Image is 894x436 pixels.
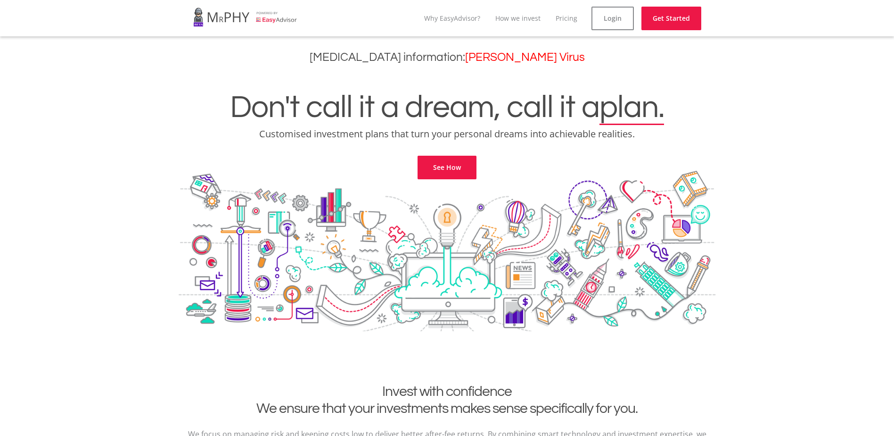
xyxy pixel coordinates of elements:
a: See How [418,156,476,179]
a: Pricing [556,14,577,23]
a: [PERSON_NAME] Virus [465,51,585,63]
span: plan. [599,92,664,124]
h2: Invest with confidence We ensure that your investments makes sense specifically for you. [186,383,709,417]
a: Get Started [641,7,701,30]
a: Login [591,7,634,30]
a: How we invest [495,14,541,23]
p: Customised investment plans that turn your personal dreams into achievable realities. [7,127,887,141]
h1: Don't call it a dream, call it a [7,92,887,124]
a: Why EasyAdvisor? [424,14,480,23]
h3: [MEDICAL_DATA] information: [7,50,887,64]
